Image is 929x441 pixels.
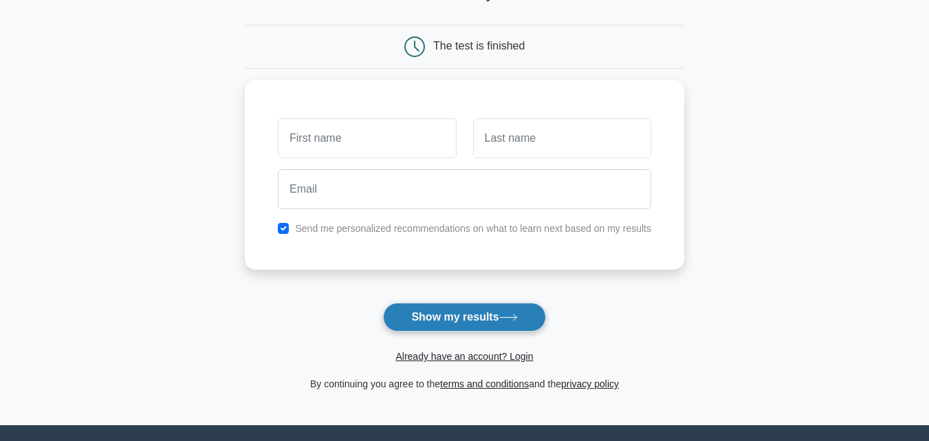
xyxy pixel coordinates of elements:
[473,118,651,158] input: Last name
[278,118,456,158] input: First name
[561,378,619,389] a: privacy policy
[383,303,545,332] button: Show my results
[395,351,533,362] a: Already have an account? Login
[440,378,529,389] a: terms and conditions
[433,40,525,52] div: The test is finished
[278,169,651,209] input: Email
[295,223,651,234] label: Send me personalized recommendations on what to learn next based on my results
[237,376,692,392] div: By continuing you agree to the and the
